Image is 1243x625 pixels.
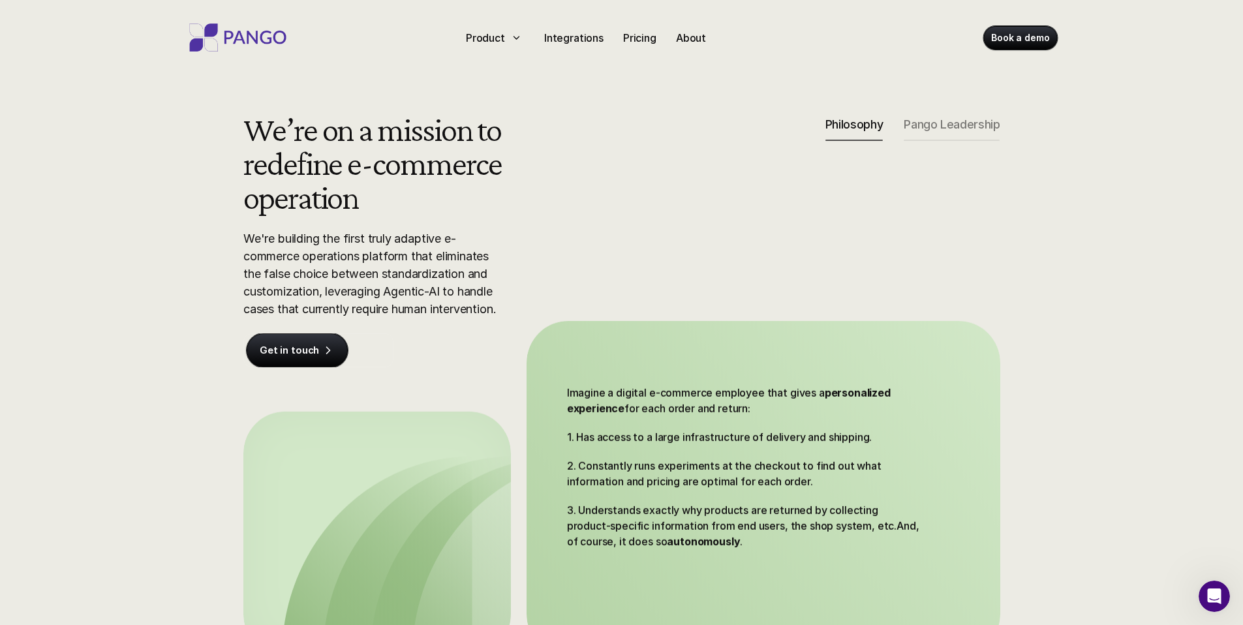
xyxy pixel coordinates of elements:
p: Pango Leadership [904,117,1000,132]
h2: We’re on a mission to redefine e-commerce operation [243,112,523,214]
p: We're building the first truly adaptive e-commerce operations platform that eliminates the false ... [243,230,504,318]
p: Get in touch [260,344,319,357]
p: 2. Constantly runs experiments at the checkout to find out what information and pricing are optim... [566,458,922,489]
a: About [671,27,711,48]
a: Integrations [539,27,609,48]
p: 3. Understands exactly why products are returned by collecting product-specific information from ... [566,502,922,549]
p: About [676,30,706,46]
iframe: Intercom live chat [1199,581,1230,612]
p: Philosophy [825,117,883,132]
p: Pricing [623,30,656,46]
strong: autonomously [667,535,740,548]
strong: personalized experience [566,386,893,415]
a: Pricing [618,27,662,48]
p: Product [466,30,505,46]
p: Integrations [544,30,604,46]
p: Book a demo [991,31,1049,44]
a: Get in touch [247,333,348,367]
p: Imagine a digital e-commerce employee that gives a for each order and return: [566,385,922,416]
a: Book a demo [983,26,1057,50]
p: 1. Has access to a large infrastructure of delivery and shipping. [566,429,922,445]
